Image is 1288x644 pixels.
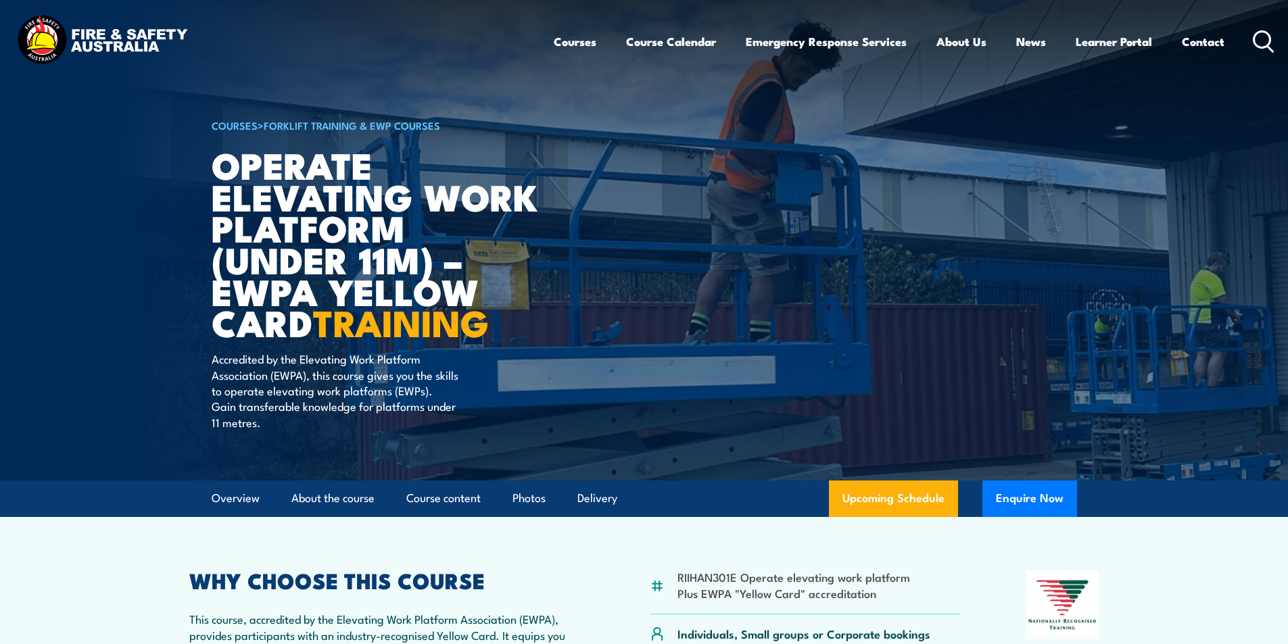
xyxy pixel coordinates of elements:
[212,118,258,132] a: COURSES
[212,149,546,338] h1: Operate Elevating Work Platform (under 11m) – EWPA Yellow Card
[512,480,546,516] a: Photos
[264,118,440,132] a: Forklift Training & EWP Courses
[212,351,458,430] p: Accredited by the Elevating Work Platform Association (EWPA), this course gives you the skills to...
[626,24,716,59] a: Course Calendar
[677,569,910,585] li: RIIHAN301E Operate elevating work platform
[1182,24,1224,59] a: Contact
[936,24,986,59] a: About Us
[313,293,489,349] strong: TRAINING
[1016,24,1046,59] a: News
[746,24,907,59] a: Emergency Response Services
[829,480,958,517] a: Upcoming Schedule
[577,480,617,516] a: Delivery
[982,480,1077,517] button: Enquire Now
[554,24,596,59] a: Courses
[1026,570,1099,639] img: Nationally Recognised Training logo.
[677,626,930,641] p: Individuals, Small groups or Corporate bookings
[1076,24,1152,59] a: Learner Portal
[212,480,260,516] a: Overview
[291,480,375,516] a: About the course
[406,480,481,516] a: Course content
[189,570,584,589] h2: WHY CHOOSE THIS COURSE
[677,585,910,601] li: Plus EWPA "Yellow Card" accreditation
[212,117,546,133] h6: >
